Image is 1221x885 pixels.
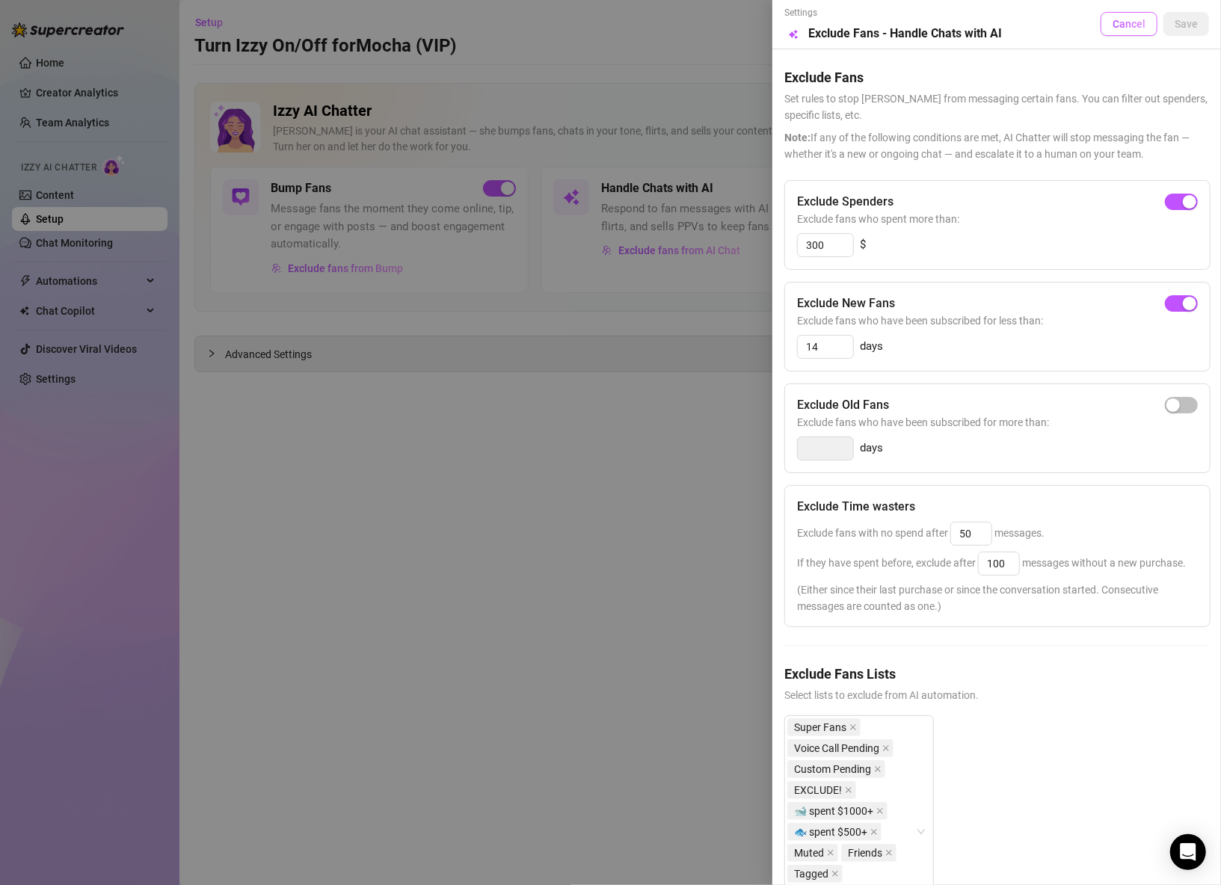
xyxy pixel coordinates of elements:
[1163,12,1209,36] button: Save
[797,582,1198,614] span: (Either since their last purchase or since the conversation started. Consecutive messages are cou...
[1170,834,1206,870] div: Open Intercom Messenger
[794,782,842,798] span: EXCLUDE!
[794,824,867,840] span: 🐟 spent $500+
[797,557,1186,569] span: If they have spent before, exclude after messages without a new purchase.
[794,845,824,861] span: Muted
[860,440,883,457] span: days
[787,823,882,841] span: 🐟 spent $500+
[794,740,879,756] span: Voice Call Pending
[860,236,866,254] span: $
[787,865,843,883] span: Tagged
[841,844,896,862] span: Friends
[787,718,861,736] span: Super Fans
[794,761,871,777] span: Custom Pending
[784,132,811,144] span: Note:
[797,193,894,211] h5: Exclude Spenders
[885,849,893,857] span: close
[827,849,834,857] span: close
[784,129,1209,162] span: If any of the following conditions are met, AI Chatter will stop messaging the fan — whether it's...
[784,90,1209,123] span: Set rules to stop [PERSON_NAME] from messaging certain fans. You can filter out spenders, specifi...
[794,803,873,819] span: 🐋 spent $1000+
[797,295,895,312] h5: Exclude New Fans
[794,866,828,882] span: Tagged
[848,845,882,861] span: Friends
[784,664,1209,684] h5: Exclude Fans Lists
[787,781,856,799] span: EXCLUDE!
[797,527,1045,539] span: Exclude fans with no spend after messages.
[787,739,894,757] span: Voice Call Pending
[797,498,915,516] h5: Exclude Time wasters
[849,724,857,731] span: close
[787,844,838,862] span: Muted
[797,396,889,414] h5: Exclude Old Fans
[808,25,1002,43] h5: Exclude Fans - Handle Chats with AI
[797,414,1198,431] span: Exclude fans who have been subscribed for more than:
[794,719,846,736] span: Super Fans
[784,6,1002,20] span: Settings
[1113,18,1145,30] span: Cancel
[876,807,884,815] span: close
[787,760,885,778] span: Custom Pending
[787,802,888,820] span: 🐋 spent $1000+
[882,744,890,752] span: close
[1101,12,1157,36] button: Cancel
[831,870,839,878] span: close
[784,687,1209,703] span: Select lists to exclude from AI automation.
[784,67,1209,87] h5: Exclude Fans
[870,828,878,836] span: close
[797,211,1198,227] span: Exclude fans who spent more than:
[797,312,1198,329] span: Exclude fans who have been subscribed for less than:
[874,765,882,773] span: close
[860,338,883,356] span: days
[845,786,852,794] span: close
